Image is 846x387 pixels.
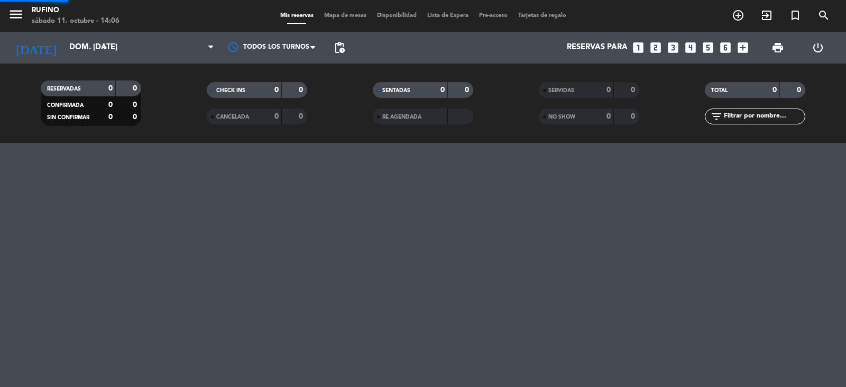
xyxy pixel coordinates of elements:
[773,86,777,94] strong: 0
[789,9,802,22] i: turned_in_not
[812,41,824,54] i: power_settings_new
[319,13,372,19] span: Mapa de mesas
[631,86,637,94] strong: 0
[133,101,139,109] strong: 0
[8,36,64,59] i: [DATE]
[684,41,697,55] i: looks_4
[666,41,680,55] i: looks_3
[133,85,139,92] strong: 0
[797,86,803,94] strong: 0
[98,41,111,54] i: arrow_drop_down
[606,86,611,94] strong: 0
[274,86,279,94] strong: 0
[108,101,113,109] strong: 0
[732,9,744,22] i: add_circle_outline
[723,111,805,122] input: Filtrar por nombre...
[333,41,346,54] span: pending_actions
[513,13,572,19] span: Tarjetas de regalo
[216,114,249,120] span: CANCELADA
[299,86,305,94] strong: 0
[606,113,611,120] strong: 0
[8,6,24,22] i: menu
[798,32,838,64] div: LOG OUT
[32,16,119,26] div: sábado 11. octubre - 14:06
[382,114,421,120] span: RE AGENDADA
[299,113,305,120] strong: 0
[382,88,410,93] span: SENTADAS
[548,114,575,120] span: NO SHOW
[548,88,574,93] span: SERVIDAS
[649,41,663,55] i: looks_two
[474,13,513,19] span: Pre-acceso
[275,13,319,19] span: Mis reservas
[736,41,750,55] i: add_box
[567,43,628,52] span: Reservas para
[719,41,732,55] i: looks_6
[422,13,474,19] span: Lista de Espera
[817,9,830,22] i: search
[701,41,715,55] i: looks_5
[108,85,113,92] strong: 0
[133,113,139,121] strong: 0
[47,86,81,92] span: RESERVADAS
[440,86,445,94] strong: 0
[710,110,723,123] i: filter_list
[372,13,422,19] span: Disponibilidad
[274,113,279,120] strong: 0
[631,113,637,120] strong: 0
[32,5,119,16] div: Rufino
[465,86,471,94] strong: 0
[47,115,89,120] span: SIN CONFIRMAR
[8,6,24,26] button: menu
[771,41,784,54] span: print
[760,9,773,22] i: exit_to_app
[216,88,245,93] span: CHECK INS
[631,41,645,55] i: looks_one
[108,113,113,121] strong: 0
[47,103,84,108] span: CONFIRMADA
[711,88,728,93] span: TOTAL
